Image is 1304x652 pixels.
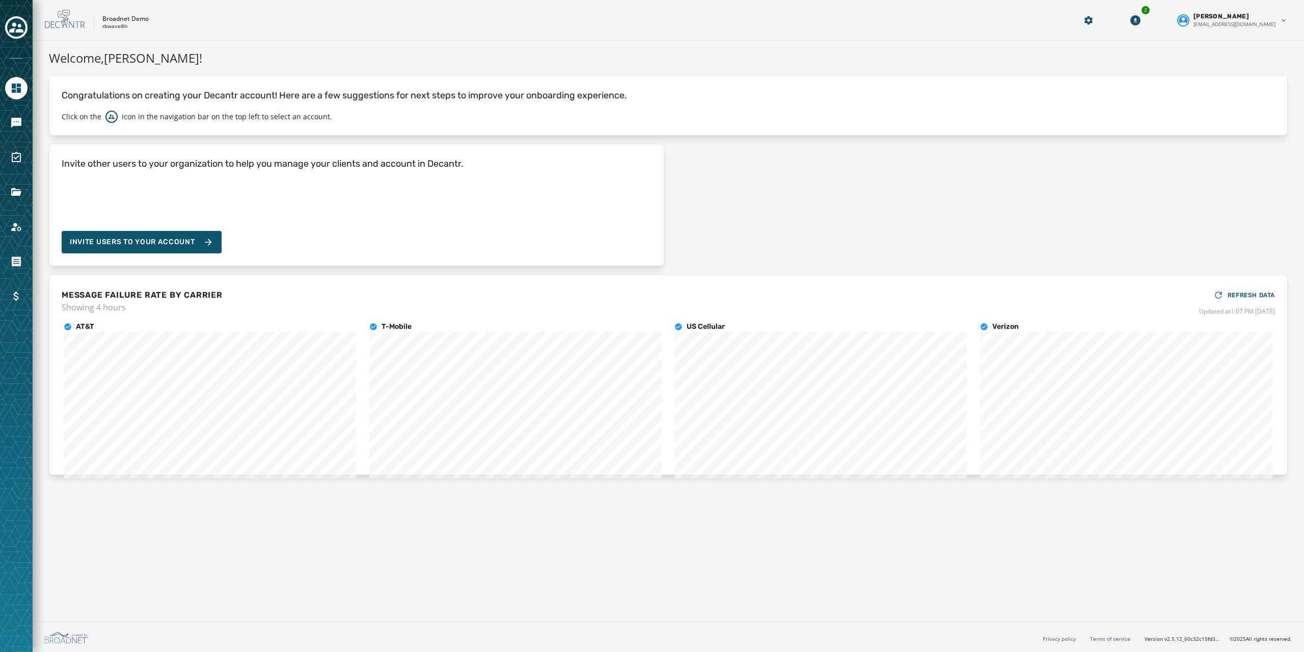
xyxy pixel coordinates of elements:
[1079,11,1098,30] button: Manage global settings
[62,289,223,301] h4: MESSAGE FAILURE RATE BY CARRIER
[1140,5,1151,15] div: 2
[76,322,94,332] h4: AT&T
[49,49,1288,67] h1: Welcome, [PERSON_NAME] !
[102,23,127,31] p: rbwave8h
[687,322,725,332] h4: US Cellular
[5,16,28,39] button: Toggle account select drawer
[62,112,101,122] p: Click on the
[62,301,223,314] span: Showing 4 hours
[5,146,28,169] a: Navigate to Surveys
[1164,635,1221,643] span: v2.5.12_60c32c15fd37978ea97d18c88c1d5e69e1bdb78b
[62,157,464,171] h4: Invite other users to your organization to help you manage your clients and account in Decantr.
[5,77,28,99] a: Navigate to Home
[1199,307,1275,316] span: Updated at 1:07 PM [DATE]
[5,216,28,238] a: Navigate to Account
[1193,12,1249,20] span: [PERSON_NAME]
[62,231,222,253] button: Invite Users to your account
[1043,635,1076,642] a: Privacy policy
[122,112,332,122] p: icon in the navigation bar on the top left to select an account.
[5,250,28,273] a: Navigate to Orders
[1213,287,1275,303] button: REFRESH DATA
[1173,8,1292,32] button: User settings
[1090,635,1130,642] a: Terms of service
[992,322,1019,332] h4: Verizon
[1193,20,1275,28] span: [EMAIL_ADDRESS][DOMAIN_NAME]
[1126,11,1145,30] button: Download Menu
[5,181,28,203] a: Navigate to Files
[102,15,149,23] p: Broadnet Demo
[5,112,28,134] a: Navigate to Messaging
[70,237,195,247] span: Invite Users to your account
[1230,635,1292,642] span: © 2025 All rights reserved.
[382,322,412,332] h4: T-Mobile
[5,285,28,307] a: Navigate to Billing
[1228,291,1275,299] span: REFRESH DATA
[62,88,1275,102] p: Congratulations on creating your Decantr account! Here are a few suggestions for next steps to im...
[1145,635,1221,643] span: Version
